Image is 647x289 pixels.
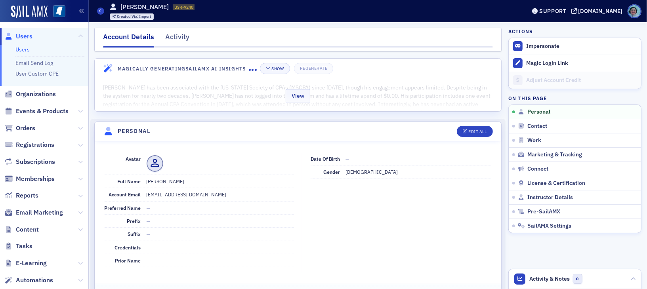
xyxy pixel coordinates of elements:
span: Orders [16,124,35,133]
span: Events & Products [16,107,69,116]
h4: On this page [508,95,641,102]
h4: Actions [508,28,533,35]
div: Import [117,15,151,19]
button: Regenerate [294,63,333,74]
span: Email Marketing [16,208,63,217]
a: Reports [4,191,38,200]
div: Magic Login Link [526,60,637,67]
a: Users [15,46,30,53]
span: Reports [16,191,38,200]
span: License & Certification [527,180,585,187]
span: Personal [527,108,550,116]
div: Adjust Account Credit [526,77,637,84]
span: — [147,218,151,224]
div: Support [539,8,567,15]
span: Activity & Notes [530,275,570,283]
span: Preferred Name [105,205,141,211]
span: Organizations [16,90,56,99]
div: Account Details [103,32,154,48]
a: Registrations [4,141,54,149]
dd: [EMAIL_ADDRESS][DOMAIN_NAME] [147,188,294,201]
a: Events & Products [4,107,69,116]
span: — [147,205,151,211]
span: — [147,231,151,237]
a: Organizations [4,90,56,99]
button: Magic Login Link [509,55,641,72]
a: Orders [4,124,35,133]
span: Work [527,137,541,144]
dd: [PERSON_NAME] [147,175,294,188]
a: Email Send Log [15,59,53,67]
h4: Personal [118,127,150,135]
span: Tasks [16,242,32,251]
span: 0 [573,274,583,284]
button: View [286,89,310,103]
span: Connect [527,165,548,173]
div: [DOMAIN_NAME] [578,8,623,15]
a: Content [4,225,39,234]
span: Marketing & Tracking [527,151,582,158]
span: Account Email [109,191,141,198]
div: Created Via: Import [110,13,154,20]
dd: [DEMOGRAPHIC_DATA] [345,165,491,178]
span: Registrations [16,141,54,149]
div: Edit All [468,129,487,134]
span: Avatar [126,156,141,162]
span: USR-9240 [174,4,193,10]
h4: Magically Generating SailAMX AI Insights [118,65,249,72]
span: — [345,156,349,162]
div: Activity [165,32,189,46]
span: Subscriptions [16,158,55,166]
a: Adjust Account Credit [509,72,641,89]
span: Instructor Details [527,194,573,201]
span: Prior Name [115,257,141,264]
a: Email Marketing [4,208,63,217]
span: Suffix [128,231,141,237]
span: Gender [323,169,340,175]
span: Contact [527,123,547,130]
img: SailAMX [11,6,48,18]
span: SailAMX Settings [527,222,571,230]
div: Show [271,67,284,71]
span: E-Learning [16,259,47,268]
a: Users [4,32,32,41]
h1: [PERSON_NAME] [120,3,169,11]
span: Profile [628,4,641,18]
button: Edit All [457,126,492,137]
a: Subscriptions [4,158,55,166]
img: SailAMX [53,5,65,17]
span: — [147,257,151,264]
span: Content [16,225,39,234]
span: Date of Birth [311,156,340,162]
span: Credentials [115,244,141,251]
a: View Homepage [48,5,65,19]
span: Full Name [118,178,141,184]
span: Pre-SailAMX [527,208,560,215]
button: Impersonate [526,43,559,50]
span: Memberships [16,175,55,183]
span: Users [16,32,32,41]
a: E-Learning [4,259,47,268]
span: Automations [16,276,53,285]
a: Memberships [4,175,55,183]
span: Created Via : [117,14,139,19]
button: [DOMAIN_NAME] [571,8,626,14]
a: User Custom CPE [15,70,59,77]
a: Tasks [4,242,32,251]
button: Show [260,63,290,74]
span: — [147,244,151,251]
a: Automations [4,276,53,285]
span: Prefix [127,218,141,224]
